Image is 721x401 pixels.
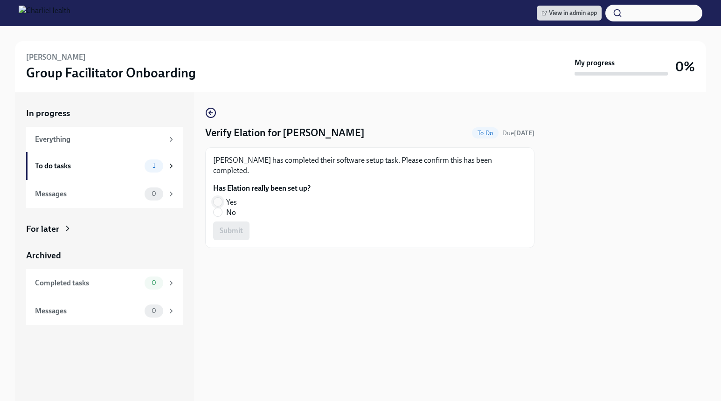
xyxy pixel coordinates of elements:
[26,297,183,325] a: Messages0
[35,134,163,145] div: Everything
[26,180,183,208] a: Messages0
[26,107,183,119] a: In progress
[26,152,183,180] a: To do tasks1
[502,129,534,137] span: Due
[26,249,183,262] a: Archived
[226,207,236,218] span: No
[19,6,70,21] img: CharlieHealth
[537,6,602,21] a: View in admin app
[146,190,162,197] span: 0
[35,306,141,316] div: Messages
[147,162,161,169] span: 1
[226,197,237,207] span: Yes
[213,183,311,194] label: Has Elation really been set up?
[502,129,534,138] span: August 19th, 2025 10:00
[472,130,499,137] span: To Do
[26,269,183,297] a: Completed tasks0
[541,8,597,18] span: View in admin app
[146,279,162,286] span: 0
[26,127,183,152] a: Everything
[146,307,162,314] span: 0
[675,58,695,75] h3: 0%
[35,278,141,288] div: Completed tasks
[35,189,141,199] div: Messages
[35,161,141,171] div: To do tasks
[26,64,196,81] h3: Group Facilitator Onboarding
[514,129,534,137] strong: [DATE]
[26,223,59,235] div: For later
[26,52,86,62] h6: [PERSON_NAME]
[575,58,615,68] strong: My progress
[213,155,527,176] p: [PERSON_NAME] has completed their software setup task. Please confirm this has been completed.
[26,223,183,235] a: For later
[205,126,365,140] h4: Verify Elation for [PERSON_NAME]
